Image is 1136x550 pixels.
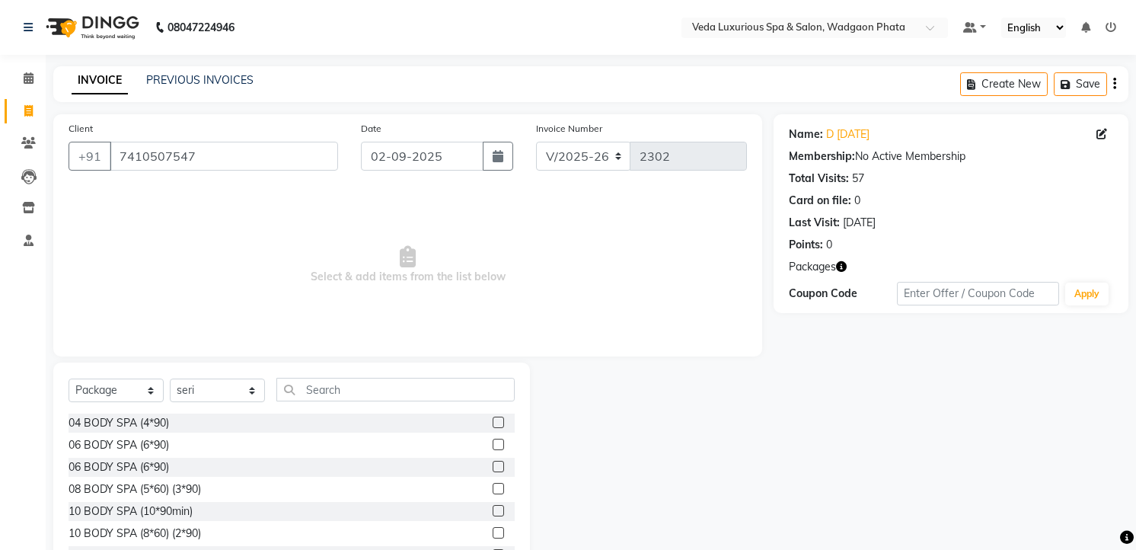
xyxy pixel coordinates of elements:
[960,72,1048,96] button: Create New
[852,171,864,187] div: 57
[69,189,747,341] span: Select & add items from the list below
[789,215,840,231] div: Last Visit:
[826,126,870,142] a: D [DATE]
[1065,283,1109,305] button: Apply
[69,459,169,475] div: 06 BODY SPA (6*90)
[69,526,201,542] div: 10 BODY SPA (8*60) (2*90)
[69,142,111,171] button: +91
[69,415,169,431] div: 04 BODY SPA (4*90)
[361,122,381,136] label: Date
[69,504,193,520] div: 10 BODY SPA (10*90min)
[69,437,169,453] div: 06 BODY SPA (6*90)
[146,73,254,87] a: PREVIOUS INVOICES
[897,282,1059,305] input: Enter Offer / Coupon Code
[789,149,1113,165] div: No Active Membership
[789,286,897,302] div: Coupon Code
[789,259,836,275] span: Packages
[789,126,823,142] div: Name:
[789,237,823,253] div: Points:
[854,193,860,209] div: 0
[276,378,515,401] input: Search
[789,171,849,187] div: Total Visits:
[789,193,851,209] div: Card on file:
[826,237,832,253] div: 0
[789,149,855,165] div: Membership:
[843,215,876,231] div: [DATE]
[1054,72,1107,96] button: Save
[72,67,128,94] a: INVOICE
[39,6,143,49] img: logo
[110,142,338,171] input: Search by Name/Mobile/Email/Code
[69,122,93,136] label: Client
[536,122,602,136] label: Invoice Number
[69,481,201,497] div: 08 BODY SPA (5*60) (3*90)
[168,6,235,49] b: 08047224946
